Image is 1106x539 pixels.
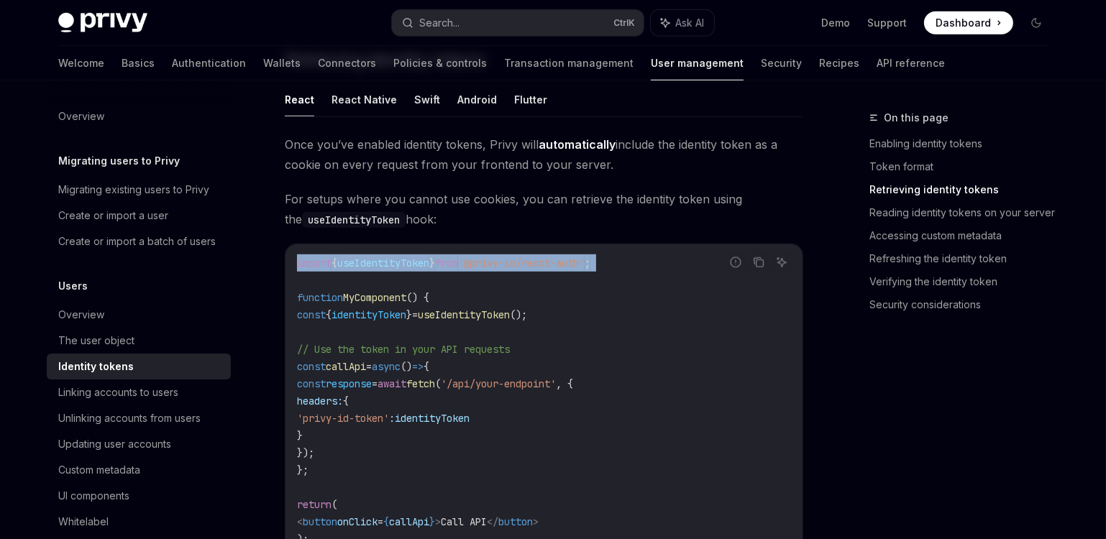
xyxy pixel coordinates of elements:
[58,46,104,80] a: Welcome
[458,257,585,269] span: '@privy-io/react-auth'
[936,16,991,30] span: Dashboard
[389,515,429,528] span: callApi
[47,483,231,509] a: UI components
[47,405,231,431] a: Unlinking accounts from users
[393,46,487,80] a: Policies & controls
[498,515,533,528] span: button
[869,201,1059,224] a: Reading identity tokens on your server
[378,515,383,528] span: =
[47,177,231,203] a: Migrating existing users to Privy
[869,293,1059,316] a: Security considerations
[510,308,527,321] span: ();
[318,46,376,80] a: Connectors
[1025,11,1048,34] button: Toggle dark mode
[47,509,231,535] a: Whitelabel
[58,13,147,33] img: dark logo
[47,302,231,328] a: Overview
[504,46,634,80] a: Transaction management
[47,354,231,379] a: Identity tokens
[58,207,168,224] div: Create or import a user
[263,46,301,80] a: Wallets
[372,360,401,373] span: async
[47,379,231,405] a: Linking accounts to users
[556,377,573,390] span: , {
[418,308,510,321] span: useIdentityToken
[297,498,332,511] span: return
[651,46,744,80] a: User management
[457,83,497,116] button: Android
[389,412,395,425] span: :
[297,343,510,356] span: // Use the token in your API requests
[869,155,1059,178] a: Token format
[424,360,429,373] span: {
[58,513,109,530] div: Whitelabel
[406,291,429,304] span: () {
[869,224,1059,247] a: Accessing custom metadata
[819,46,859,80] a: Recipes
[58,152,180,170] h5: Migrating users to Privy
[302,212,406,228] code: useIdentityToken
[726,253,745,272] button: Report incorrect code
[412,308,418,321] span: =
[172,46,246,80] a: Authentication
[869,247,1059,270] a: Refreshing the identity token
[326,377,372,390] span: response
[401,360,412,373] span: ()
[58,384,178,401] div: Linking accounts to users
[58,108,104,125] div: Overview
[332,257,337,269] span: {
[441,377,556,390] span: '/api/your-endpoint'
[47,229,231,254] a: Create or import a batch of users
[297,291,343,304] span: function
[337,257,429,269] span: useIdentityToken
[392,10,644,36] button: Search...CtrlK
[332,498,337,511] span: (
[429,515,435,528] span: }
[297,377,326,390] span: const
[821,16,850,30] a: Demo
[761,46,802,80] a: Security
[58,332,134,349] div: The user object
[297,360,326,373] span: const
[884,109,949,126] span: On this page
[58,436,171,453] div: Updating user accounts
[378,377,406,390] span: await
[869,132,1059,155] a: Enabling identity tokens
[297,446,314,459] span: });
[332,83,397,116] button: React Native
[435,515,441,528] span: >
[366,360,372,373] span: =
[58,306,104,323] div: Overview
[297,257,332,269] span: import
[675,16,704,30] span: Ask AI
[343,291,406,304] span: MyComponent
[343,395,349,407] span: {
[297,308,326,321] span: const
[772,253,791,272] button: Ask AI
[441,515,487,528] span: Call API
[58,461,140,479] div: Custom metadata
[58,358,134,375] div: Identity tokens
[58,233,216,250] div: Create or import a batch of users
[395,412,470,425] span: identityToken
[326,308,332,321] span: {
[297,395,343,407] span: headers:
[58,410,201,427] div: Unlinking accounts from users
[285,83,314,116] button: React
[414,83,440,116] button: Swift
[406,377,435,390] span: fetch
[867,16,907,30] a: Support
[337,515,378,528] span: onClick
[533,515,539,528] span: >
[58,487,129,505] div: UI components
[651,10,714,36] button: Ask AI
[429,257,435,269] span: }
[435,257,458,269] span: from
[285,189,803,229] span: For setups where you cannot use cookies, you can retrieve the identity token using the hook:
[435,377,441,390] span: (
[613,17,635,29] span: Ctrl K
[585,257,590,269] span: ;
[924,11,1013,34] a: Dashboard
[297,515,303,528] span: <
[285,134,803,175] span: Once you’ve enabled identity tokens, Privy will include the identity token as a cookie on every r...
